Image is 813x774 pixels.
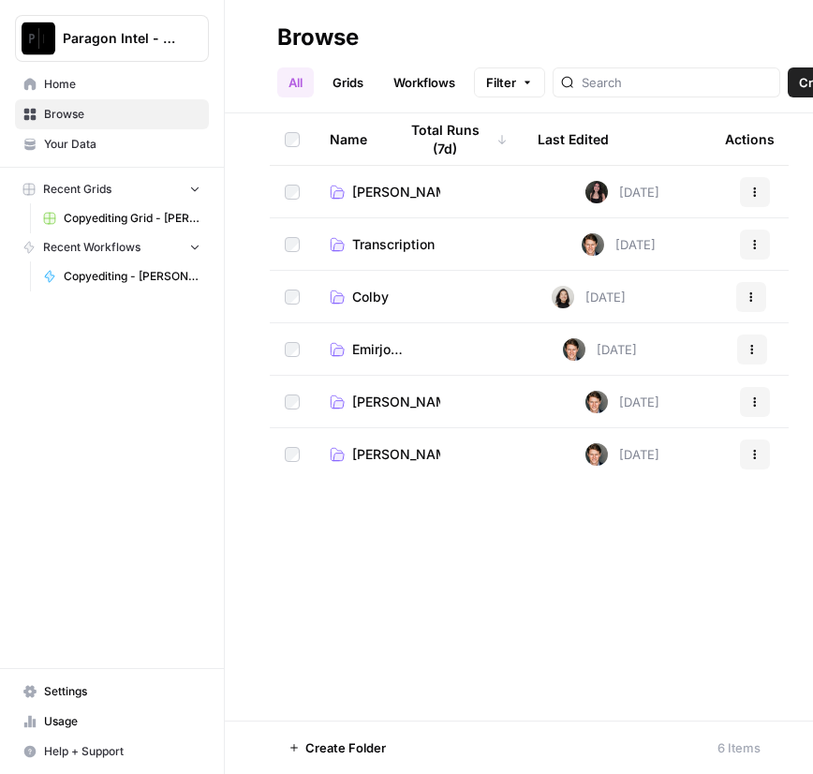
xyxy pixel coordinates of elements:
[44,683,200,700] span: Settings
[486,73,516,92] span: Filter
[44,76,200,93] span: Home
[330,445,440,464] a: [PERSON_NAME]
[352,288,389,306] span: Colby
[725,113,775,165] div: Actions
[582,73,772,92] input: Search
[44,713,200,730] span: Usage
[352,393,440,411] span: [PERSON_NAME]
[563,338,637,361] div: [DATE]
[552,286,574,308] img: t5ef5oef8zpw1w4g2xghobes91mw
[330,235,435,254] a: Transcription
[43,181,111,198] span: Recent Grids
[277,22,359,52] div: Browse
[330,288,389,306] a: Colby
[563,338,585,361] img: qw00ik6ez51o8uf7vgx83yxyzow9
[717,738,761,757] div: 6 Items
[15,99,209,129] a: Browse
[582,233,656,256] div: [DATE]
[15,69,209,99] a: Home
[22,22,55,55] img: Paragon Intel - Copyediting Logo
[352,445,440,464] span: [PERSON_NAME]
[538,113,609,165] div: Last Edited
[330,340,406,359] a: Emirjona Cake
[15,677,209,707] a: Settings
[63,29,176,48] span: Paragon Intel - Copyediting
[582,233,604,256] img: qw00ik6ez51o8uf7vgx83yxyzow9
[552,286,626,308] div: [DATE]
[44,743,200,760] span: Help + Support
[352,340,406,359] span: Emirjona Cake
[44,106,200,123] span: Browse
[15,737,209,767] button: Help + Support
[35,203,209,233] a: Copyediting Grid - [PERSON_NAME]
[15,129,209,159] a: Your Data
[35,261,209,291] a: Copyediting - [PERSON_NAME]
[585,443,659,466] div: [DATE]
[43,239,140,256] span: Recent Workflows
[15,233,209,261] button: Recent Workflows
[397,113,508,165] div: Total Runs (7d)
[382,67,466,97] a: Workflows
[474,67,545,97] button: Filter
[64,210,200,227] span: Copyediting Grid - [PERSON_NAME]
[15,175,209,203] button: Recent Grids
[585,391,608,413] img: qw00ik6ez51o8uf7vgx83yxyzow9
[277,733,397,763] button: Create Folder
[352,235,435,254] span: Transcription
[585,181,608,203] img: 5nlru5lqams5xbrbfyykk2kep4hl
[15,15,209,62] button: Workspace: Paragon Intel - Copyediting
[44,136,200,153] span: Your Data
[352,183,440,201] span: [PERSON_NAME]
[330,393,440,411] a: [PERSON_NAME]
[330,183,440,201] a: [PERSON_NAME]
[330,113,367,165] div: Name
[585,443,608,466] img: qw00ik6ez51o8uf7vgx83yxyzow9
[277,67,314,97] a: All
[15,707,209,737] a: Usage
[64,268,200,285] span: Copyediting - [PERSON_NAME]
[321,67,375,97] a: Grids
[585,181,659,203] div: [DATE]
[585,391,659,413] div: [DATE]
[305,738,386,757] span: Create Folder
